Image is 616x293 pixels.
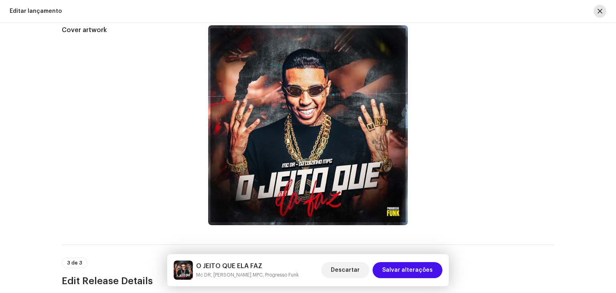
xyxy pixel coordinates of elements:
h3: Edit Release Details [62,275,554,287]
button: Salvar alterações [373,262,442,278]
h5: O JEITO QUE ELA FAZ [196,261,299,271]
small: O JEITO QUE ELA FAZ [196,271,299,279]
span: Salvar alterações [382,262,433,278]
span: Descartar [331,262,360,278]
img: 9b51a704-d5cd-4780-bdd6-4beae841b1a5 [174,260,193,280]
h5: Cover artwork [62,25,195,35]
button: Descartar [321,262,369,278]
